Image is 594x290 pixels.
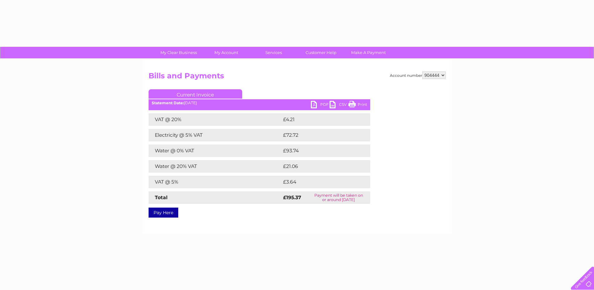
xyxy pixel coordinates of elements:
strong: £195.37 [283,194,301,200]
b: Statement Date: [152,101,184,105]
td: £93.74 [282,145,357,157]
td: £21.06 [282,160,357,173]
a: Make A Payment [343,47,394,58]
a: Print [348,101,367,110]
td: £4.21 [282,113,355,126]
td: Electricity @ 5% VAT [149,129,282,141]
a: CSV [330,101,348,110]
td: Water @ 0% VAT [149,145,282,157]
td: £3.64 [282,176,356,188]
a: My Clear Business [153,47,204,58]
a: My Account [200,47,252,58]
strong: Total [155,194,168,200]
a: Customer Help [295,47,347,58]
td: VAT @ 5% [149,176,282,188]
a: Current Invoice [149,89,242,99]
td: Water @ 20% VAT [149,160,282,173]
a: Services [248,47,299,58]
td: VAT @ 20% [149,113,282,126]
td: £72.72 [282,129,357,141]
h2: Bills and Payments [149,71,446,83]
a: Pay Here [149,208,178,218]
div: [DATE] [149,101,370,105]
td: Payment will be taken on or around [DATE] [307,191,370,204]
div: Account number [390,71,446,79]
a: PDF [311,101,330,110]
